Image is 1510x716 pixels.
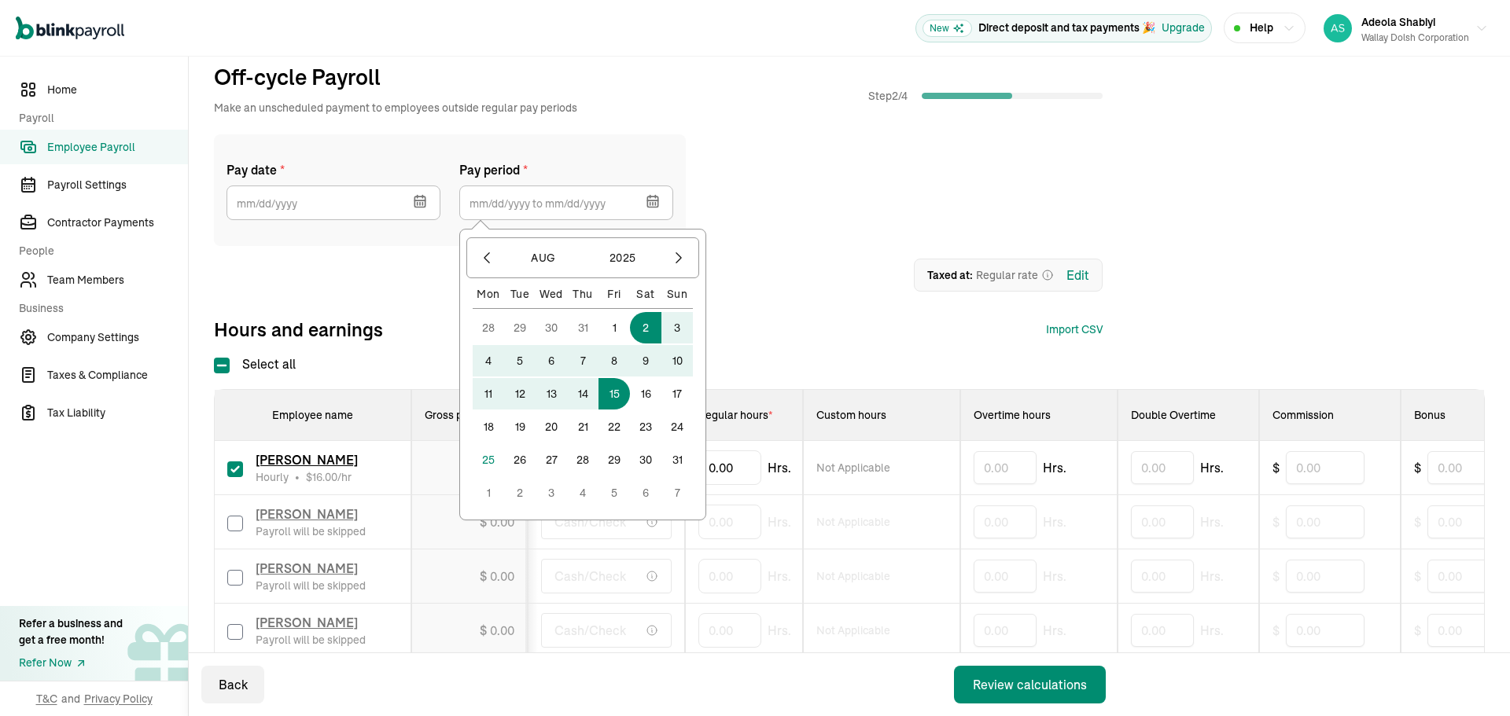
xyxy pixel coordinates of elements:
[504,312,536,343] button: 29
[256,452,358,468] span: [PERSON_NAME]
[47,272,188,288] span: Team Members
[954,666,1106,703] button: Review calculations
[1200,621,1224,640] span: Hrs.
[1272,567,1280,586] span: $
[598,312,630,343] button: 1
[768,458,791,477] span: Hrs.
[1414,621,1421,640] span: $
[1427,505,1506,538] input: 0.00
[1224,13,1306,43] button: Help
[473,444,504,475] button: 25
[504,444,536,475] button: 26
[630,378,661,409] button: 16
[226,185,440,220] input: mm/dd/yyyy
[201,666,264,703] button: Back
[47,367,188,384] span: Taxes & Compliance
[1131,451,1194,484] input: 0.00
[1431,641,1510,716] div: Chat Widget
[19,615,123,648] div: Refer a business and get a free month!
[473,477,504,509] button: 1
[567,378,598,409] button: 14
[47,405,188,421] span: Tax Liability
[923,20,972,37] span: New
[214,354,296,373] label: Select all
[1272,408,1334,422] span: Commission
[974,408,1051,422] span: Overtime hours
[473,312,504,343] button: 28
[974,451,1037,484] input: 0.00
[1066,266,1089,285] button: Edit
[1131,407,1246,423] div: Double Overtime
[1272,621,1280,640] span: $
[1286,505,1365,538] input: 0.00
[504,345,536,376] button: 5
[312,470,337,484] span: 16.00
[1043,621,1066,640] span: Hrs.
[473,411,504,442] button: 18
[567,312,598,343] button: 31
[490,622,514,638] span: 0.00
[536,345,567,376] button: 6
[47,177,188,193] span: Payroll Settings
[1131,505,1194,538] input: 0.00
[1272,458,1280,477] span: $
[536,477,567,509] button: 3
[661,312,693,343] button: 3
[1361,31,1469,45] div: Wallay Dolsh Corporation
[1043,512,1066,531] span: Hrs.
[1286,560,1365,593] input: 0.00
[598,286,630,302] div: Fri
[295,469,300,485] span: •
[630,444,661,475] button: 30
[272,408,353,422] span: Employee name
[256,523,366,539] div: Payroll will be skipped
[480,567,514,586] div: $
[1361,15,1435,29] span: Adeola Shabiyi
[1286,451,1365,484] input: 0.00
[1046,321,1103,338] div: Import CSV
[19,655,123,671] div: Refer Now
[256,632,366,648] div: Payroll will be skipped
[1317,9,1494,48] button: Adeola ShabiyiWallay Dolsh Corporation
[473,378,504,409] button: 11
[630,345,661,376] button: 9
[1162,20,1205,36] button: Upgrade
[536,444,567,475] button: 27
[567,345,598,376] button: 7
[816,514,890,530] span: Not Applicable
[480,621,514,640] div: $
[976,267,1038,283] span: rate
[425,407,514,423] div: Gross pay
[504,411,536,442] button: 19
[490,514,514,530] span: 0.00
[1414,512,1421,531] span: $
[1200,512,1224,531] span: Hrs.
[698,408,772,422] span: Regular hours
[554,567,626,586] span: Cash/Check
[16,6,124,51] nav: Global
[1200,458,1224,477] span: Hrs.
[306,469,352,485] span: /hr
[459,185,673,220] input: mm/dd/yyyy to mm/dd/yyyy
[630,411,661,442] button: 23
[1427,560,1506,593] input: 0.00
[473,345,504,376] button: 4
[480,512,514,531] div: $
[768,512,791,531] span: Hrs.
[554,621,626,640] span: Cash/Check
[567,444,598,475] button: 28
[214,100,577,116] span: Make an unscheduled payment to employees outside regular pay periods
[504,477,536,509] button: 2
[459,160,673,179] label: Pay period
[698,613,761,648] input: TextInput
[661,411,693,442] button: 24
[256,469,289,485] span: Hourly
[19,243,179,259] span: People
[927,267,973,283] span: Taxed at:
[214,61,577,94] h1: Off-cycle Payroll
[536,411,567,442] button: 20
[973,675,1087,694] div: Review calculations
[256,615,358,630] span: [PERSON_NAME]
[47,215,188,231] span: Contractor Payments
[630,286,661,302] div: Sat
